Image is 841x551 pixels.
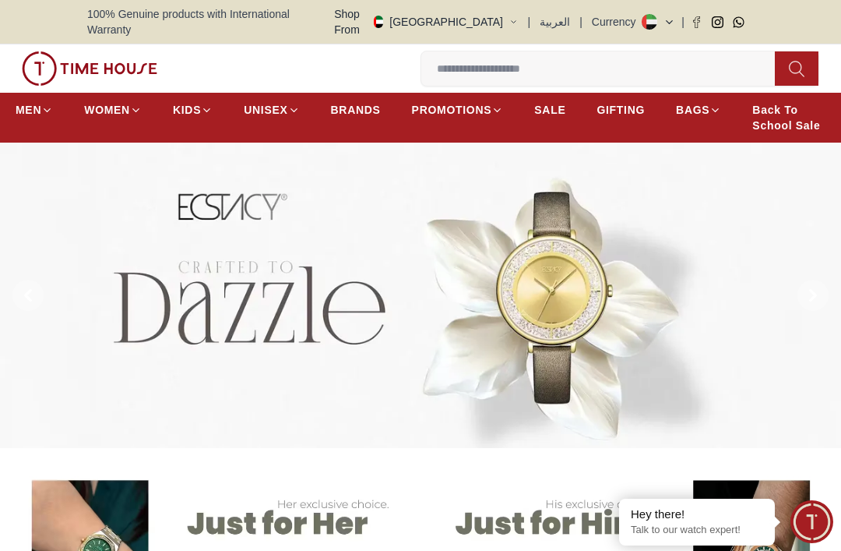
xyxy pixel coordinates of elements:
[790,500,833,543] div: Chat Widget
[326,6,519,37] button: Shop From[GEOGRAPHIC_DATA]
[16,102,41,118] span: MEN
[374,16,383,28] img: United Arab Emirates
[84,96,142,124] a: WOMEN
[592,14,642,30] div: Currency
[712,16,723,28] a: Instagram
[528,14,531,30] span: |
[244,96,299,124] a: UNISEX
[752,96,825,140] a: Back To School Sale
[173,102,201,118] span: KIDS
[631,524,763,537] p: Talk to our watch expert!
[22,51,157,86] img: ...
[412,102,492,118] span: PROMOTIONS
[16,96,53,124] a: MEN
[676,96,721,124] a: BAGS
[681,14,684,30] span: |
[631,507,763,522] div: Hey there!
[173,96,213,124] a: KIDS
[596,102,645,118] span: GIFTING
[676,102,709,118] span: BAGS
[331,96,381,124] a: BRANDS
[331,102,381,118] span: BRANDS
[87,6,326,37] span: 100% Genuine products with International Warranty
[596,96,645,124] a: GIFTING
[534,96,565,124] a: SALE
[412,96,504,124] a: PROMOTIONS
[534,102,565,118] span: SALE
[579,14,582,30] span: |
[733,16,744,28] a: Whatsapp
[540,14,570,30] button: العربية
[752,102,825,133] span: Back To School Sale
[84,102,130,118] span: WOMEN
[691,16,702,28] a: Facebook
[244,102,287,118] span: UNISEX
